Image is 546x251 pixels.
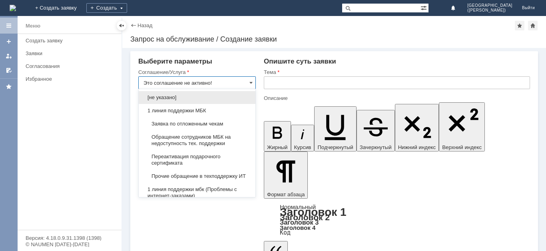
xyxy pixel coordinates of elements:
div: © NAUMEN [DATE]-[DATE] [26,242,114,247]
div: Описание [264,96,528,101]
div: Меню [26,21,40,31]
img: logo [10,5,16,11]
div: Запрос на обслуживание / Создание заявки [130,35,538,43]
span: Верхний индекс [442,144,482,150]
div: Версия: 4.18.0.9.31.1398 (1398) [26,235,114,241]
span: Прочие обращение в техподдержку ИТ [143,173,251,179]
span: Обращение сотрудников МБК на недоступность тех. поддержки [143,134,251,147]
span: Переактивация подарочного сертификата [143,153,251,166]
a: Мои согласования [2,64,15,77]
div: Согласования [26,63,117,69]
span: Формат абзаца [267,191,305,197]
div: Скрыть меню [117,21,126,30]
span: Зачеркнутый [360,144,392,150]
a: Назад [137,22,152,28]
div: Заявки [26,50,117,56]
button: Верхний индекс [439,102,485,151]
div: Формат абзаца [264,204,530,235]
a: Заявки [22,47,120,60]
button: Зачеркнутый [357,110,395,151]
span: 1 линия поддержки мбк (Проблемы с интернет-заказами) [143,186,251,199]
a: Мои заявки [2,50,15,62]
span: Курсив [294,144,311,150]
span: 1 линия поддержки МБК [143,108,251,114]
span: Нижний индекс [398,144,436,150]
a: Перейти на домашнюю страницу [10,5,16,11]
button: Подчеркнутый [314,106,356,151]
div: Соглашение/Услуга [138,70,254,75]
span: Подчеркнутый [317,144,353,150]
div: Добавить в избранное [515,21,524,30]
span: [GEOGRAPHIC_DATA] [467,3,512,8]
a: Заголовок 1 [280,206,347,218]
a: Нормальный [280,203,316,210]
div: Тема [264,70,528,75]
button: Курсив [291,125,315,151]
a: Создать заявку [22,34,120,47]
div: Сделать домашней страницей [528,21,538,30]
div: Создать [86,3,127,13]
span: Расширенный поиск [420,4,428,11]
button: Жирный [264,121,291,151]
button: Формат абзаца [264,151,308,199]
span: Заявка по отложенным чекам [143,121,251,127]
span: Опишите суть заявки [264,58,336,65]
div: Избранное [26,76,108,82]
a: Код [280,229,291,236]
a: Заголовок 2 [280,213,330,222]
a: Заголовок 3 [280,219,319,226]
span: Выберите параметры [138,58,212,65]
a: Заголовок 4 [280,224,315,231]
button: Нижний индекс [395,104,439,151]
span: [не указано] [143,94,251,101]
a: Согласования [22,60,120,72]
span: Жирный [267,144,288,150]
a: Создать заявку [2,35,15,48]
div: Создать заявку [26,38,117,44]
span: ([PERSON_NAME]) [467,8,512,13]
